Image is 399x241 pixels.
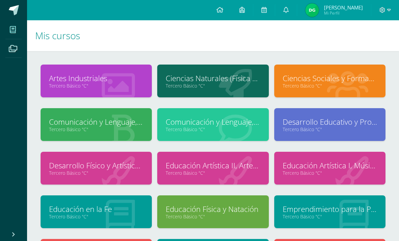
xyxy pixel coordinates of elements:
[166,160,260,171] a: Educación Artística II, Artes Plásticas
[166,170,260,176] a: Tercero Básico "C"
[35,29,80,42] span: Mis cursos
[283,82,377,89] a: Tercero Básico "C"
[49,160,143,171] a: Desarrollo Físico y Artístico (Extracurricular)
[49,213,143,220] a: Tercero Básico "C"
[49,82,143,89] a: Tercero Básico "C"
[283,204,377,214] a: Emprendimiento para la Productividad
[49,117,143,127] a: Comunicación y Lenguaje, Idioma Español
[166,117,260,127] a: Comunicación y Lenguaje, Idioma Extranjero Inglés
[283,213,377,220] a: Tercero Básico "C"
[166,73,260,83] a: Ciencias Naturales (Física Fundamental)
[49,170,143,176] a: Tercero Básico "C"
[49,204,143,214] a: Educación en la Fe
[283,117,377,127] a: Desarrollo Educativo y Proyecto de Vida
[324,4,363,11] span: [PERSON_NAME]
[166,82,260,89] a: Tercero Básico "C"
[166,126,260,132] a: Tercero Básico "C"
[324,10,363,16] span: Mi Perfil
[166,204,260,214] a: Educación Física y Natación
[283,73,377,83] a: Ciencias Sociales y Formación Ciudadana e Interculturalidad
[283,170,377,176] a: Tercero Básico "C"
[305,3,319,17] img: 5caa59a7d31e86140ad78f8759336f6a.png
[283,160,377,171] a: Educación Artística I, Música y Danza
[49,73,143,83] a: Artes Industriales
[283,126,377,132] a: Tercero Básico "C"
[49,126,143,132] a: Tercero Básico "C"
[166,213,260,220] a: Tercero Básico "C"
